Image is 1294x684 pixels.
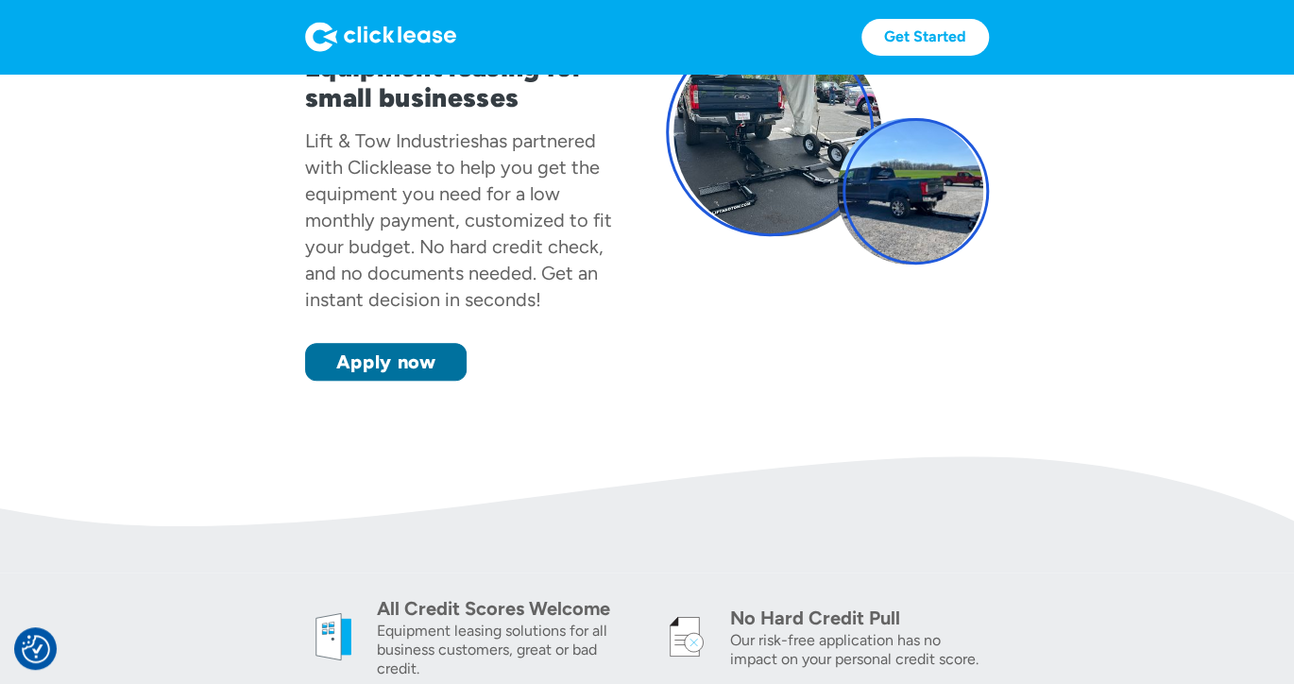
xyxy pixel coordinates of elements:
img: credit icon [658,608,715,665]
div: Lift & Tow Industries [305,129,479,152]
div: has partnered with Clicklease to help you get the equipment you need for a low monthly payment, c... [305,129,612,311]
div: Equipment leasing solutions for all business customers, great or bad credit. [377,622,636,678]
a: Apply now [305,343,467,381]
h1: Equipment leasing for small businesses [305,52,628,112]
img: Logo [305,22,456,52]
div: Our risk-free application has no impact on your personal credit score. [730,631,989,669]
button: Consent Preferences [22,635,50,663]
div: No Hard Credit Pull [730,605,989,631]
img: welcome icon [305,608,362,665]
div: All Credit Scores Welcome [377,595,636,622]
img: Revisit consent button [22,635,50,663]
a: Get Started [861,19,989,56]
